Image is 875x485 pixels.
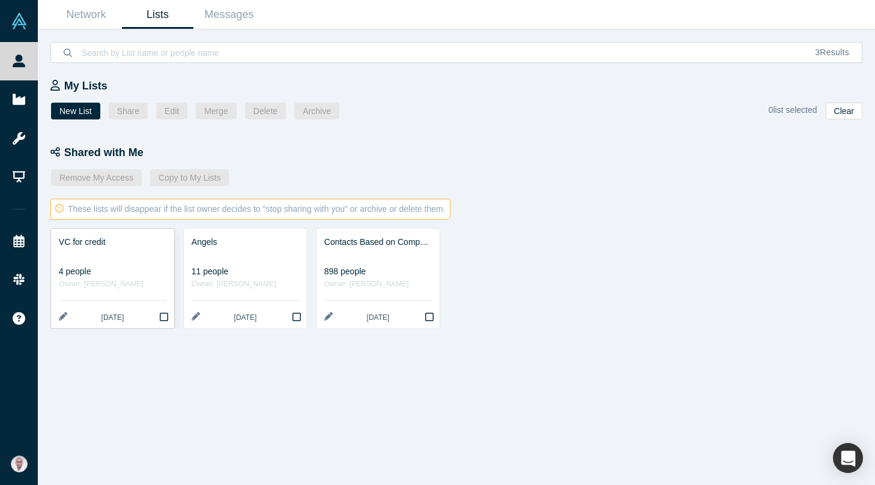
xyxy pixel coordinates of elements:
button: Bookmark [419,307,440,328]
button: New List [51,103,100,119]
div: 898 people [324,265,432,278]
button: Remove My Access [51,169,142,186]
img: Vetri Venthan Elango's Account [11,456,28,472]
div: These lists will disappear if the list owner decides to "stop sharing with you" or archive or del... [50,199,450,220]
button: Delete [245,103,286,119]
button: Merge [196,103,237,119]
a: Messages [193,1,265,29]
div: Owner: [PERSON_NAME] [324,278,432,291]
a: Contacts Based on Company Keywords - Arithmedics898 peopleOwner: [PERSON_NAME][DATE] [316,229,440,328]
div: My Lists [50,78,875,94]
input: Search by List name or people name [80,38,802,67]
img: Alchemist Vault Logo [11,13,28,29]
span: 3 [815,47,820,57]
div: Shared with Me [50,145,875,161]
div: [DATE] [192,312,299,323]
button: Clear [826,103,862,119]
button: Copy to My Lists [150,169,229,186]
div: Owner: [PERSON_NAME] [59,278,166,291]
div: Contacts Based on Company Keywords - Arithmedics [324,236,432,249]
a: Network [50,1,122,29]
div: Angels [192,236,299,249]
div: VC for credit [59,236,166,249]
a: VC for credit4 peopleOwner: [PERSON_NAME][DATE] [51,229,174,328]
div: 4 people [59,265,166,278]
a: Lists [122,1,193,29]
span: 0 list selected [769,105,817,115]
span: Results [815,47,849,57]
div: [DATE] [324,312,432,323]
a: Angels11 peopleOwner: [PERSON_NAME][DATE] [184,229,307,328]
button: Bookmark [153,307,174,328]
div: [DATE] [59,312,166,323]
div: 11 people [192,265,299,278]
button: Share [109,103,148,119]
button: Archive [294,103,339,119]
button: Bookmark [286,307,307,328]
div: Owner: [PERSON_NAME] [192,278,299,291]
button: Edit [156,103,187,119]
